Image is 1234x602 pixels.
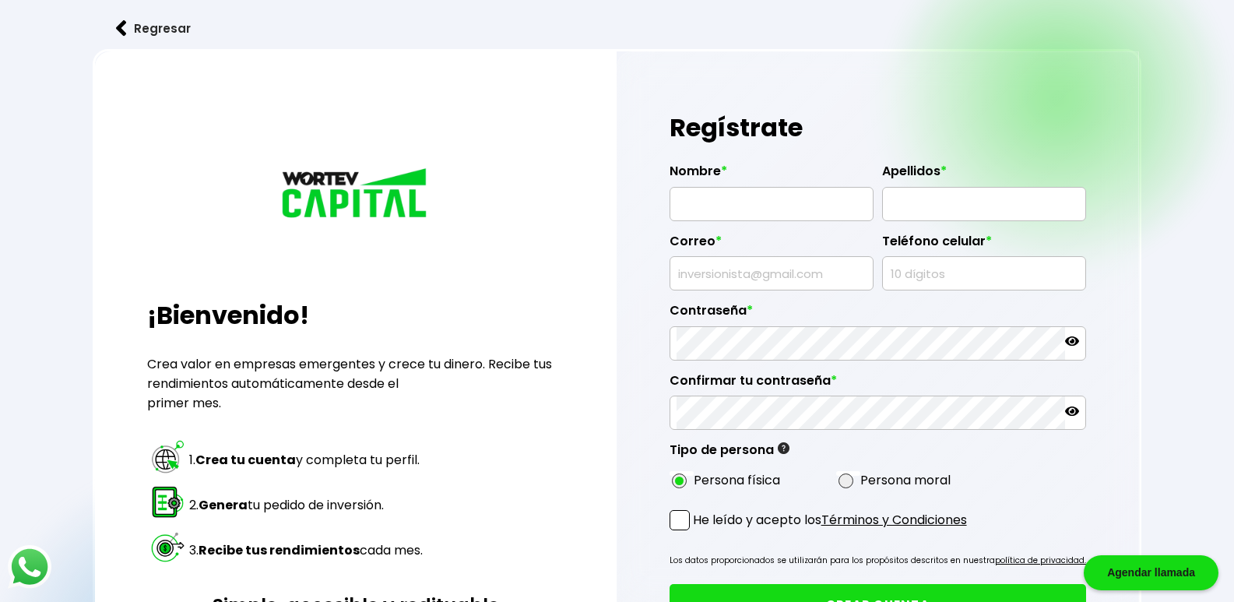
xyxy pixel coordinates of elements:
strong: Genera [199,496,248,514]
label: Apellidos [882,164,1086,187]
input: 10 dígitos [889,257,1079,290]
label: Teléfono celular [882,234,1086,257]
input: inversionista@gmail.com [677,257,867,290]
strong: Recibe tus rendimientos [199,541,360,559]
label: Correo [670,234,874,257]
h1: Regístrate [670,104,1087,151]
img: paso 3 [149,529,186,565]
img: flecha izquierda [116,20,127,37]
label: Persona moral [860,470,951,490]
strong: Crea tu cuenta [195,451,296,469]
label: Tipo de persona [670,442,789,466]
label: Confirmar tu contraseña [670,373,1087,396]
img: logos_whatsapp-icon.242b2217.svg [8,545,51,589]
img: paso 2 [149,484,186,520]
a: flecha izquierdaRegresar [93,8,1141,49]
h2: ¡Bienvenido! [147,297,564,334]
img: gfR76cHglkPwleuBLjWdxeZVvX9Wp6JBDmjRYY8JYDQn16A2ICN00zLTgIroGa6qie5tIuWH7V3AapTKqzv+oMZsGfMUqL5JM... [778,442,789,454]
label: Nombre [670,164,874,187]
button: Regresar [93,8,214,49]
p: Los datos proporcionados se utilizarán para los propósitos descritos en nuestra [670,553,1086,569]
img: logo_wortev_capital [278,166,434,224]
label: Persona física [694,470,780,490]
td: 1. y completa tu perfil. [188,438,424,481]
a: Términos y Condiciones [821,511,967,529]
img: paso 1 [149,438,186,475]
div: Agendar llamada [1084,555,1218,590]
td: 2. tu pedido de inversión. [188,483,424,526]
p: He leído y acepto los [693,510,967,530]
label: Contraseña [670,303,1087,326]
a: política de privacidad. [995,554,1086,566]
td: 3. cada mes. [188,528,424,572]
p: Crea valor en empresas emergentes y crece tu dinero. Recibe tus rendimientos automáticamente desd... [147,354,564,413]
